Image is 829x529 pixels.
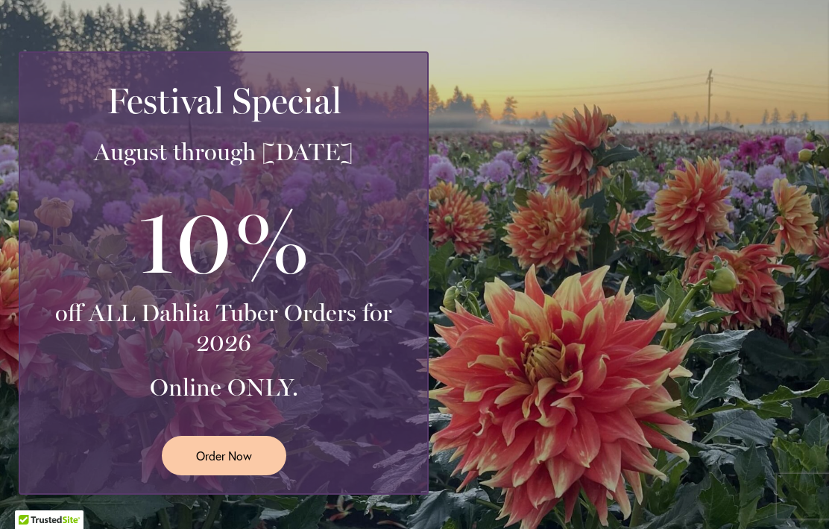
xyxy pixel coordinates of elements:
[38,373,409,402] h3: Online ONLY.
[38,80,409,121] h2: Festival Special
[38,182,409,298] h3: 10%
[38,137,409,167] h3: August through [DATE]
[38,298,409,358] h3: off ALL Dahlia Tuber Orders for 2026
[196,447,252,464] span: Order Now
[162,436,286,475] a: Order Now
